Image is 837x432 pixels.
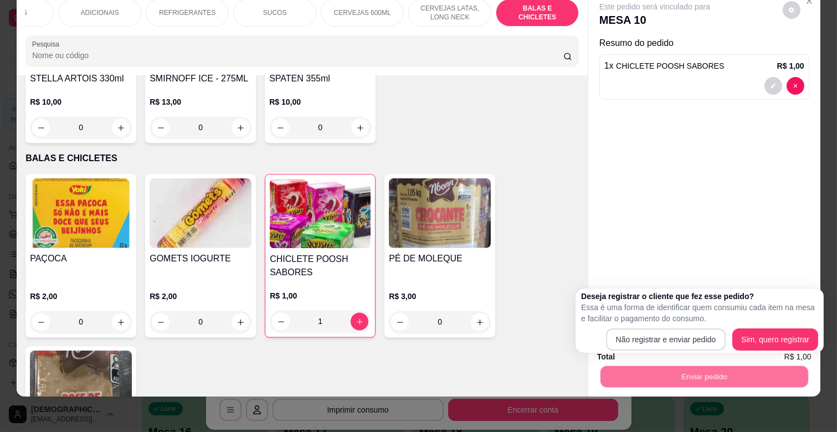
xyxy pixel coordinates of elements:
p: BALAS E CHICLETES [25,152,579,165]
p: R$ 1,00 [270,290,371,301]
button: decrease-product-quantity [32,313,50,331]
p: 1 x [604,59,725,73]
span: CHICLETE POOSH SABORES [616,61,724,70]
p: REFRIGERANTES [159,8,215,17]
p: CERVEJAS 600ML [334,8,391,17]
button: increase-product-quantity [112,313,130,331]
p: SUCOS [263,8,287,17]
img: product-image [30,178,132,248]
img: product-image [30,351,132,420]
h4: CHICLETE POOSH SABORES [270,253,371,279]
h4: GOMETS IOGURTE [150,252,251,265]
p: R$ 10,00 [30,96,132,107]
button: decrease-product-quantity [152,119,170,136]
p: Essa é uma forma de identificar quem consumiu cada item na mesa e facilitar o pagamento do consumo. [581,302,818,324]
input: Pesquisa [32,50,563,61]
img: product-image [150,178,251,248]
p: CERVEJAS LATAS, LONG NECK [418,4,482,22]
p: R$ 13,00 [150,96,251,107]
p: Este pedido será vinculado para [599,1,710,12]
img: product-image [270,179,371,248]
h4: SMIRNOFF ICE - 275ML [150,72,251,85]
button: decrease-product-quantity [32,119,50,136]
button: decrease-product-quantity [764,77,782,95]
button: increase-product-quantity [351,119,369,136]
button: increase-product-quantity [112,119,130,136]
button: increase-product-quantity [351,312,368,330]
h4: SPATEN 355ml [269,72,371,85]
button: increase-product-quantity [232,119,249,136]
button: decrease-product-quantity [783,1,800,19]
p: R$ 2,00 [150,291,251,302]
button: decrease-product-quantity [391,313,409,331]
button: increase-product-quantity [471,313,489,331]
button: decrease-product-quantity [152,313,170,331]
p: R$ 2,00 [30,291,132,302]
p: BALAS E CHICLETES [505,4,569,22]
p: R$ 3,00 [389,291,491,302]
span: R$ 1,00 [784,351,812,363]
button: decrease-product-quantity [271,119,289,136]
p: MESA 10 [599,12,710,28]
p: ADICIONAIS [81,8,119,17]
button: decrease-product-quantity [787,77,804,95]
img: product-image [389,178,491,248]
strong: Total [597,352,615,361]
button: Sim, quero registrar [732,328,818,351]
h4: PAÇOCA [30,252,132,265]
p: R$ 1,00 [777,60,804,71]
button: Não registrar e enviar pedido [606,328,726,351]
button: increase-product-quantity [232,313,249,331]
h4: STELLA ARTOIS 330ml [30,72,132,85]
h4: PÉ DE MOLEQUE [389,252,491,265]
button: decrease-product-quantity [272,312,290,330]
p: Resumo do pedido [599,37,809,50]
button: Enviar pedido [600,366,808,387]
p: R$ 10,00 [269,96,371,107]
h2: Deseja registrar o cliente que fez esse pedido? [581,291,818,302]
label: Pesquisa [32,39,63,49]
